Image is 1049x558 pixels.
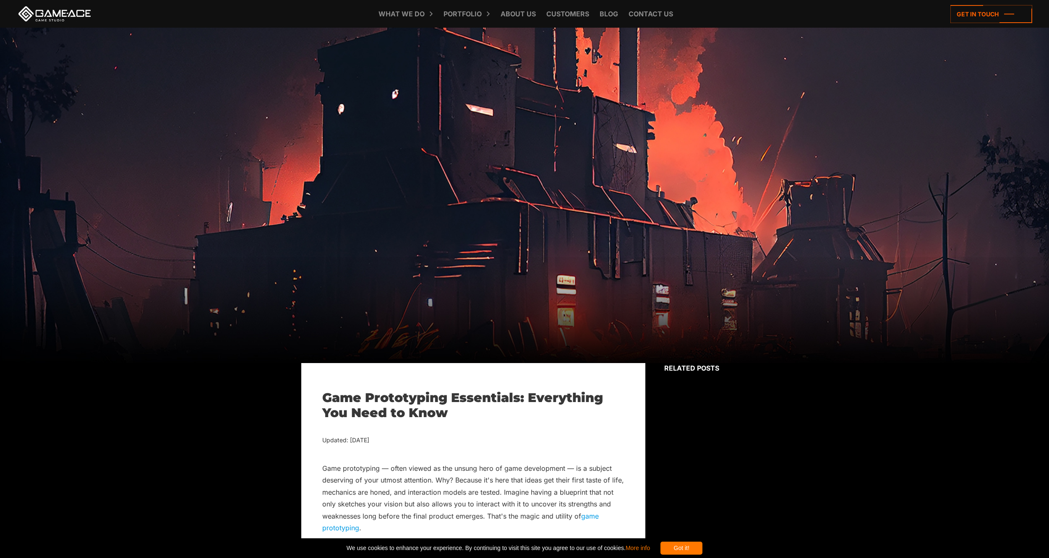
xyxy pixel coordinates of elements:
div: Related posts [664,363,748,373]
h1: Game Prototyping Essentials: Everything You Need to Know [322,390,624,420]
div: Got it! [660,542,702,555]
p: Game prototyping — often viewed as the unsung hero of game development — is a subject deserving o... [322,462,624,534]
span: We use cookies to enhance your experience. By continuing to visit this site you agree to our use ... [347,542,650,555]
div: Updated: [DATE] [322,435,624,446]
a: More info [626,545,650,551]
a: Get in touch [950,5,1032,23]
